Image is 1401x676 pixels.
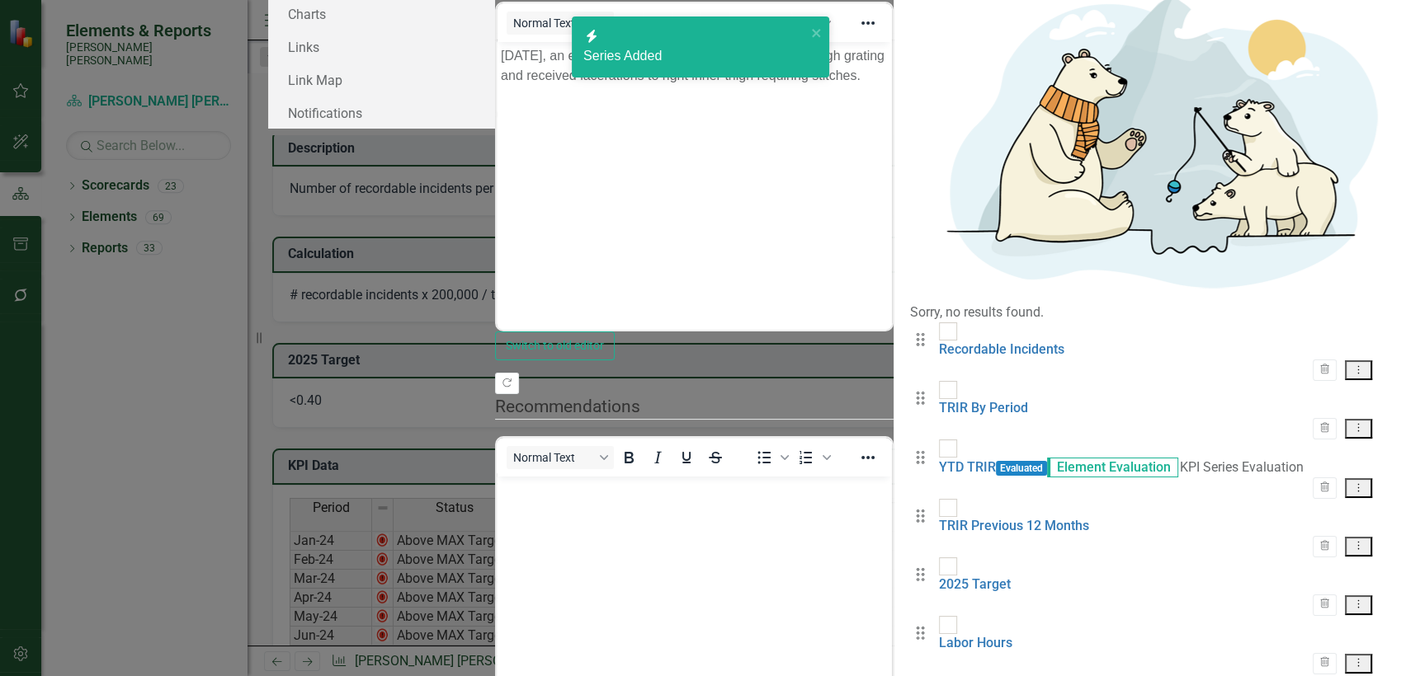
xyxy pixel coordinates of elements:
button: Switch to old editor [495,331,615,360]
span: Normal Text [513,16,594,30]
button: Reveal or hide additional toolbar items [854,446,882,469]
button: close [811,23,823,42]
a: TRIR Previous 12 Months [939,518,1089,533]
div: Sorry, no results found. [910,303,1384,322]
span: Normal Text [513,451,594,464]
div: Numbered list [792,446,833,469]
button: Bold [615,446,643,469]
button: Underline [672,12,700,35]
a: 2025 Target [939,576,1011,592]
a: Notifications [268,96,495,129]
a: Link Map [268,63,495,96]
a: Recordable Incidents [939,341,1064,357]
button: Reveal or hide additional toolbar items [854,12,882,35]
a: Links [268,31,495,63]
button: Strikethrough [701,12,729,35]
button: Italic [644,446,672,469]
div: Bullet list [750,446,791,469]
button: Block Normal Text [507,446,614,469]
button: Underline [672,446,700,469]
span: KPI Series Evaluation [1180,459,1304,475]
a: Labor Hours [939,635,1012,650]
div: Numbered list [792,12,833,35]
a: TRIR By Period [939,400,1028,415]
div: Bullet list [750,12,791,35]
a: YTD TRIR [939,459,996,475]
button: Italic [644,12,672,35]
button: Strikethrough [701,446,729,469]
legend: Recommendations [495,394,894,420]
span: Element Evaluation [1047,458,1178,477]
div: Series Added [583,47,806,66]
button: Block Normal Text [507,12,614,35]
span: Evaluated [996,461,1047,476]
iframe: Rich Text Area [497,42,892,330]
button: Bold [615,12,643,35]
